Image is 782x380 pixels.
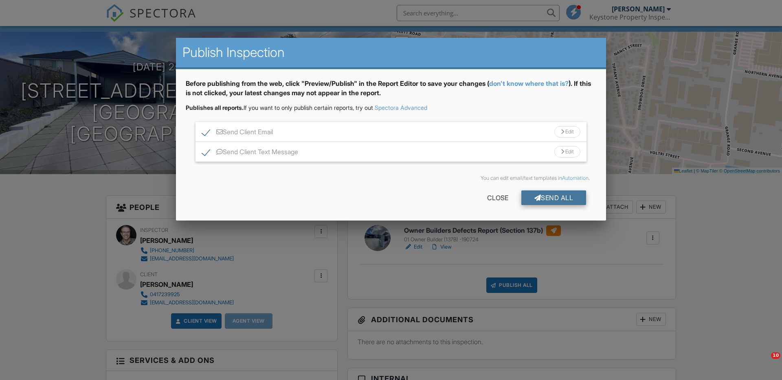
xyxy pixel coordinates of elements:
[771,352,780,359] span: 10
[186,104,244,111] strong: Publishes all reports.
[754,352,774,372] iframe: Intercom live chat
[474,190,521,205] div: Close
[186,104,373,111] span: If you want to only publish certain reports, try out
[554,146,580,157] div: Edit
[202,148,298,158] label: Send Client Text Message
[375,104,427,111] a: Spectora Advanced
[202,128,273,138] label: Send Client Email
[562,175,589,181] a: Automation
[521,190,586,205] div: Send All
[192,175,590,181] div: You can edit email/text templates in .
[182,44,600,61] h2: Publish Inspection
[186,79,596,104] div: Before publishing from the web, click "Preview/Publish" in the Report Editor to save your changes...
[554,126,580,138] div: Edit
[489,79,569,87] a: don't know where that is?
